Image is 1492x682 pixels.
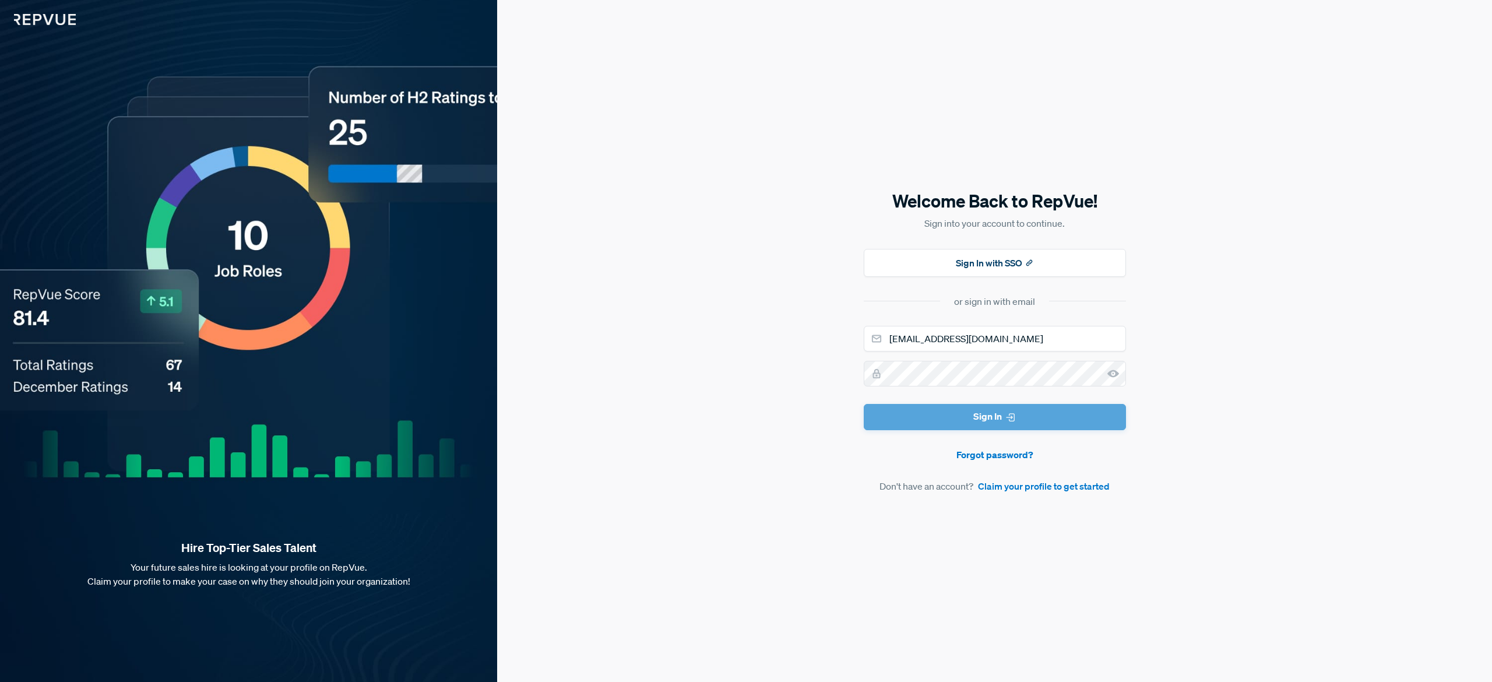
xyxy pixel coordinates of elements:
input: Email address [864,326,1126,351]
h5: Welcome Back to RepVue! [864,189,1126,213]
article: Don't have an account? [864,479,1126,493]
p: Your future sales hire is looking at your profile on RepVue. Claim your profile to make your case... [19,560,478,588]
a: Claim your profile to get started [978,479,1110,493]
div: or sign in with email [954,294,1035,308]
strong: Hire Top-Tier Sales Talent [19,540,478,556]
p: Sign into your account to continue. [864,216,1126,230]
a: Forgot password? [864,448,1126,462]
button: Sign In with SSO [864,249,1126,277]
